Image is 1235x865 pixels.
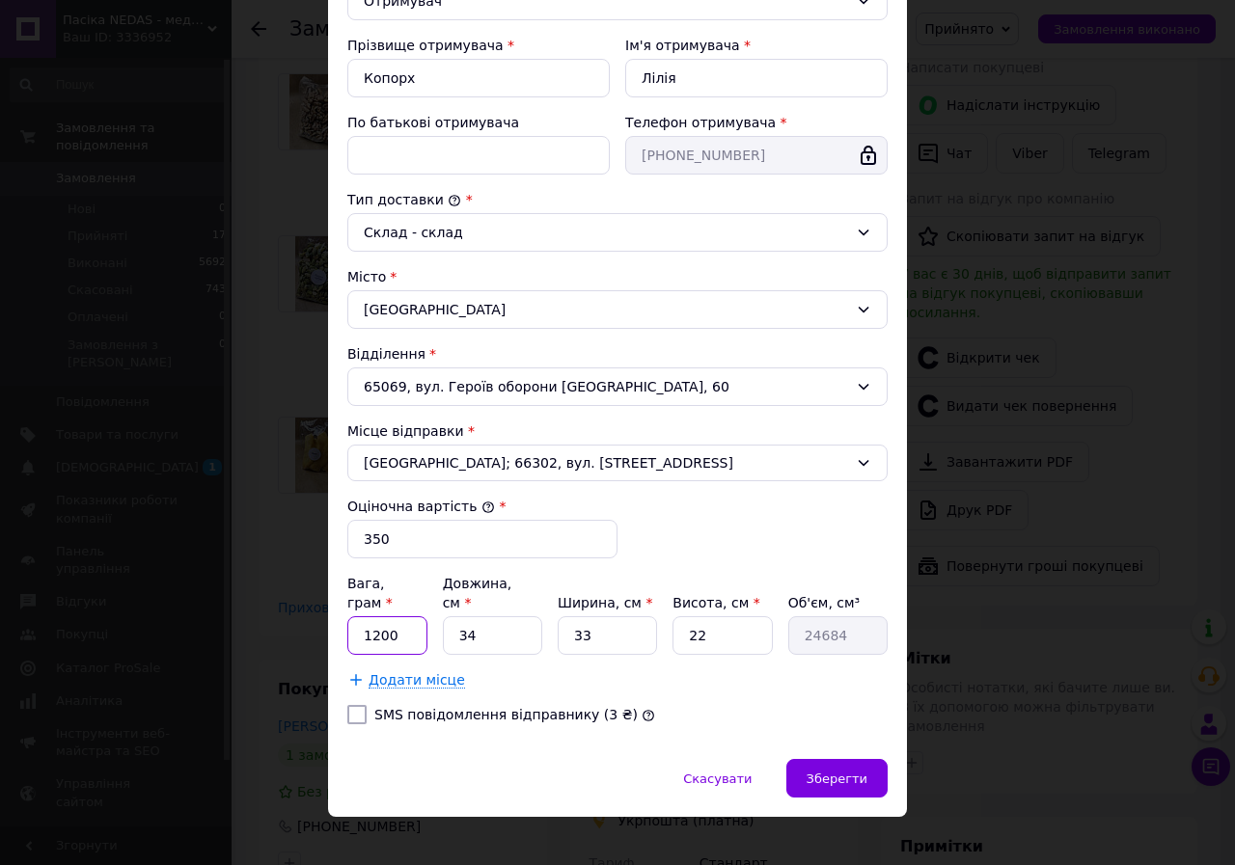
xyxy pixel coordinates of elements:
[347,499,495,514] label: Оціночна вартість
[672,595,759,610] label: Висота, см
[347,290,888,329] div: [GEOGRAPHIC_DATA]
[364,222,848,243] div: Склад - склад
[347,190,888,209] div: Тип доставки
[347,367,888,406] div: 65069, вул. Героїв оборони [GEOGRAPHIC_DATA], 60
[347,267,888,286] div: Місто
[625,38,740,53] label: Ім'я отримувача
[625,115,776,130] label: Телефон отримувача
[374,707,638,722] label: SMS повідомлення відправнику (3 ₴)
[347,576,393,610] label: Вага, грам
[443,576,512,610] label: Довжина, см
[347,115,519,130] label: По батькові отримувача
[683,771,752,786] span: Скасувати
[347,38,504,53] label: Прізвище отримувача
[807,771,867,786] span: Зберегти
[558,595,652,610] label: Ширина, см
[347,344,888,364] div: Відділення
[364,453,848,473] span: [GEOGRAPHIC_DATA]; 66302, вул. [STREET_ADDRESS]
[347,421,888,441] div: Місце відправки
[625,136,888,175] input: +380
[788,593,888,612] div: Об'єм, см³
[369,672,465,689] span: Додати місце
